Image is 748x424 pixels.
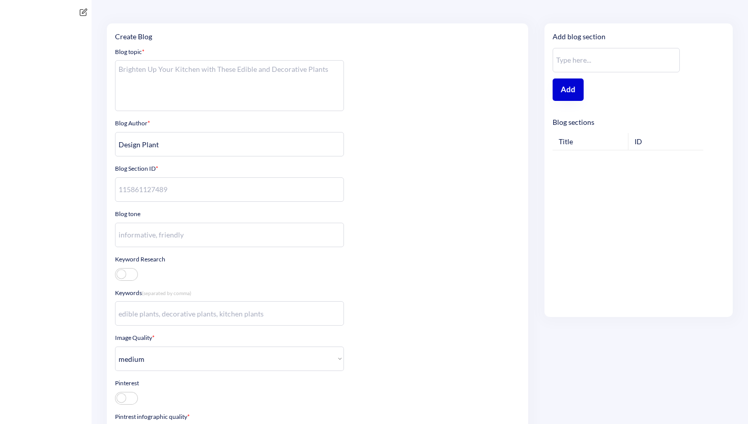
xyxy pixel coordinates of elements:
font: (separated by comma) [142,290,191,296]
div: Pinterest [115,379,139,388]
div: Blog Author [115,119,150,128]
input: Ar'Sheill Monsanto [115,132,344,156]
div: Blog topic [115,48,145,57]
input: Type here... [553,48,680,72]
div: Keywords [115,289,191,298]
input: edible plants, decorative plants, kitchen plants [115,301,344,326]
div: Blog tone [115,210,140,219]
input: 115861127489 [115,177,344,202]
div: ID [635,137,642,147]
div: Image Quality [115,334,155,342]
input: informative, friendly [115,223,344,247]
div: Blog Section ID [115,165,158,173]
button: Add [553,78,584,101]
div: Pintrest infographic quality [115,413,190,421]
div: Keyword Research [115,255,165,264]
div: Blog sections [553,117,594,127]
div: Create Blog [115,32,152,42]
div: Add blog section [553,32,606,42]
div: Title [559,137,573,147]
